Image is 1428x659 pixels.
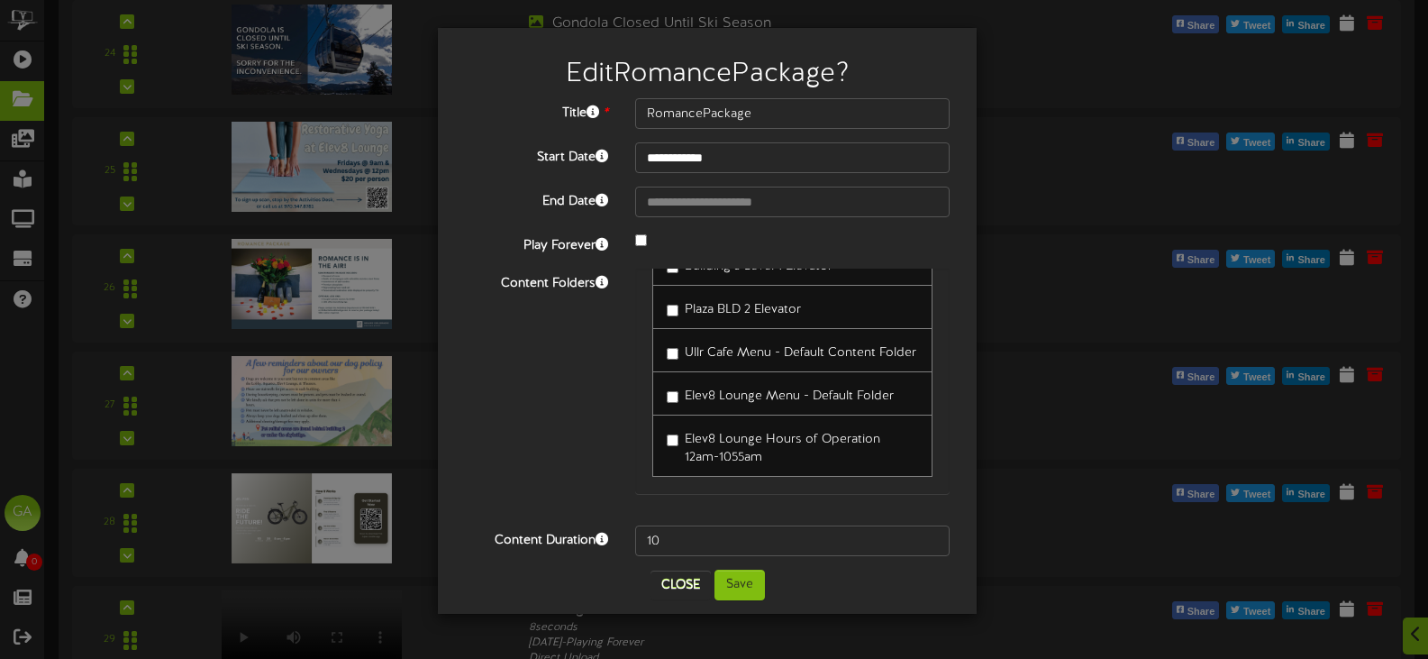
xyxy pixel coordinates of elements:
[635,98,950,129] input: Title
[451,98,622,123] label: Title
[635,526,950,556] input: 15
[451,526,622,550] label: Content Duration
[451,187,622,211] label: End Date
[685,303,801,316] span: Plaza BLD 2 Elevator
[685,433,880,464] span: Elev8 Lounge Hours of Operation 12am-1055am
[685,389,894,403] span: Elev8 Lounge Menu - Default Folder
[451,269,622,293] label: Content Folders
[465,59,950,89] h2: Edit RomancePackage ?
[714,570,765,600] button: Save
[667,348,678,360] input: Ullr Cafe Menu - Default Content Folder
[650,571,711,600] button: Close
[667,391,678,403] input: Elev8 Lounge Menu - Default Folder
[667,435,678,446] input: Elev8 Lounge Hours of Operation 12am-1055am
[667,305,678,316] input: Plaza BLD 2 Elevator
[451,142,622,167] label: Start Date
[451,231,622,255] label: Play Forever
[685,346,916,360] span: Ullr Cafe Menu - Default Content Folder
